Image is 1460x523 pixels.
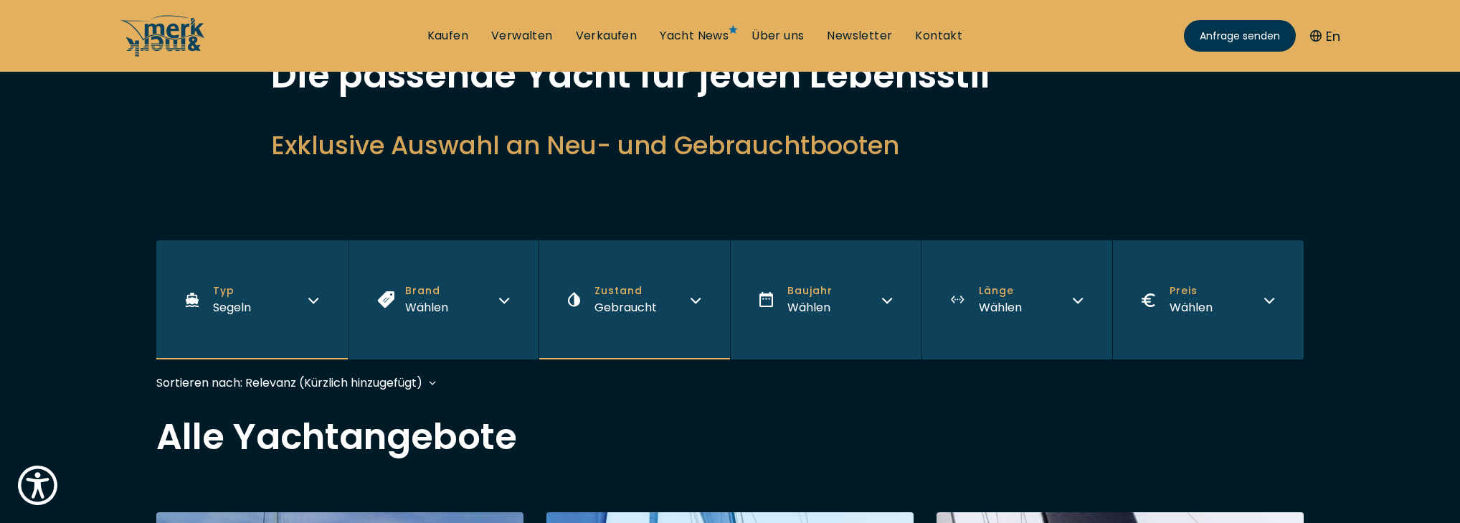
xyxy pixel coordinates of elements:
button: PreisWählen [1112,240,1304,359]
div: Wählen [405,298,448,316]
button: Show Accessibility Preferences [14,462,61,509]
a: Yacht News [660,28,729,44]
div: Wählen [979,298,1022,316]
span: Länge [979,283,1022,298]
span: Brand [405,283,448,298]
button: TypSegeln [156,240,348,359]
div: Wählen [1170,298,1213,316]
button: En [1310,27,1340,46]
a: Anfrage senden [1184,20,1296,52]
a: Kaufen [427,28,468,44]
span: Baujahr [787,283,833,298]
span: Typ [213,283,251,298]
button: BaujahrWählen [730,240,921,359]
a: Kontakt [915,28,962,44]
div: Wählen [787,298,833,316]
span: Gebraucht [594,299,657,316]
button: BrandWählen [348,240,539,359]
a: Newsletter [827,28,892,44]
span: Zustand [594,283,657,298]
button: ZustandGebraucht [539,240,730,359]
span: Preis [1170,283,1213,298]
h2: Alle Yachtangebote [156,419,1304,455]
h1: Die passende Yacht für jeden Lebensstil [271,57,1189,93]
div: Sortieren nach: Relevanz (Kürzlich hinzugefügt) [156,374,422,392]
a: Verwalten [491,28,553,44]
a: Über uns [752,28,804,44]
span: Segeln [213,299,251,316]
span: Anfrage senden [1200,29,1280,44]
button: LängeWählen [921,240,1113,359]
h2: Exklusive Auswahl an Neu- und Gebrauchtbooten [271,128,1189,163]
a: Verkaufen [576,28,637,44]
